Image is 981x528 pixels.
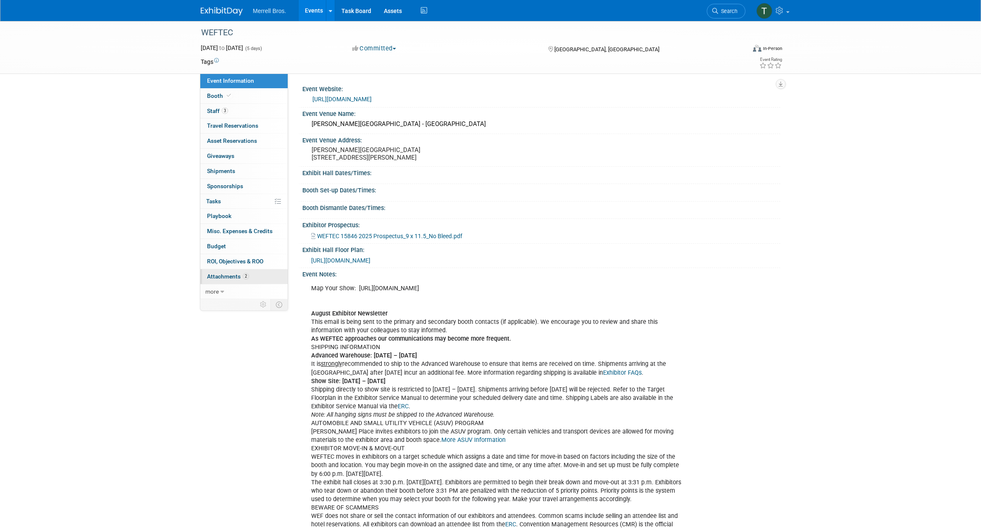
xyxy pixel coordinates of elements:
span: Travel Reservations [207,122,258,129]
a: Tasks [200,194,288,209]
div: WEFTEC [198,25,733,40]
a: Search [707,4,745,18]
td: Tags [201,58,219,66]
a: Giveaways [200,149,288,163]
div: Exhibit Hall Dates/Times: [302,167,780,177]
div: Booth Set-up Dates/Times: [302,184,780,194]
a: Asset Reservations [200,134,288,148]
span: WEFTEC 15846 2025 Prospectus_9 x 11.5_No Bleed.pdf [317,233,462,239]
b: Advanced Warehouse: [DATE] – [DATE] [311,352,417,359]
b: August Exhibitor Newsletter [311,310,388,317]
a: More ASUV Information [441,436,506,444]
a: Exhibitor FAQs [603,369,642,376]
a: Event Information [200,74,288,88]
i: Booth reservation complete [227,93,231,98]
div: Event Venue Name: [302,108,780,118]
div: Event Venue Address: [302,134,780,144]
img: Format-Inperson.png [753,45,761,52]
a: Attachments2 [200,269,288,284]
div: Exhibit Hall Floor Plan: [302,244,780,254]
span: to [218,45,226,51]
a: [URL][DOMAIN_NAME] [311,257,370,264]
span: ROI, Objectives & ROO [207,258,263,265]
a: ROI, Objectives & ROO [200,254,288,269]
a: Misc. Expenses & Credits [200,224,288,239]
a: Budget [200,239,288,254]
span: Event Information [207,77,254,84]
div: [PERSON_NAME][GEOGRAPHIC_DATA] - [GEOGRAPHIC_DATA] [309,118,774,131]
div: Event Format [696,44,782,56]
div: Event Notes: [302,268,780,278]
td: Personalize Event Tab Strip [256,299,271,310]
span: more [205,288,219,295]
span: Attachments [207,273,249,280]
span: 2 [243,273,249,279]
a: ERC [505,521,516,528]
a: WEFTEC 15846 2025 Prospectus_9 x 11.5_No Bleed.pdf [311,233,462,239]
span: Giveaways [207,152,234,159]
span: (5 days) [244,46,262,51]
a: Shipments [200,164,288,179]
span: Sponsorships [207,183,243,189]
a: Playbook [200,209,288,223]
div: Exhibitor Prospectus: [302,219,780,229]
div: Event Rating [759,58,782,62]
img: ExhibitDay [201,7,243,16]
button: Committed [349,44,399,53]
span: Playbook [207,213,231,219]
a: [URL][DOMAIN_NAME] [312,96,372,102]
img: Theresa Lucas [756,3,772,19]
div: Event Website: [302,83,780,93]
a: Sponsorships [200,179,288,194]
div: Booth Dismantle Dates/Times: [302,202,780,212]
a: Staff3 [200,104,288,118]
span: Asset Reservations [207,137,257,144]
b: Show Site: [DATE] – [DATE] [311,378,386,385]
span: [GEOGRAPHIC_DATA], [GEOGRAPHIC_DATA] [554,46,659,53]
span: 3 [222,108,228,114]
a: Travel Reservations [200,118,288,133]
span: Merrell Bros. [253,8,286,14]
i: Note: All hanging signs must be shipped to the Advanced Warehouse. [311,411,495,418]
td: Toggle Event Tabs [271,299,288,310]
span: Budget [207,243,226,250]
a: ERC [398,403,409,410]
u: strongly [321,360,342,368]
a: more [200,284,288,299]
a: Booth [200,89,288,103]
span: Shipments [207,168,235,174]
div: In-Person [763,45,782,52]
span: Tasks [206,198,221,205]
b: As WEFTEC approaches our communications may become more frequent. [311,335,511,342]
span: Misc. Expenses & Credits [207,228,273,234]
span: [DATE] [DATE] [201,45,243,51]
pre: [PERSON_NAME][GEOGRAPHIC_DATA] [STREET_ADDRESS][PERSON_NAME] [312,146,492,161]
span: Search [718,8,737,14]
span: Booth [207,92,233,99]
span: Staff [207,108,228,114]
